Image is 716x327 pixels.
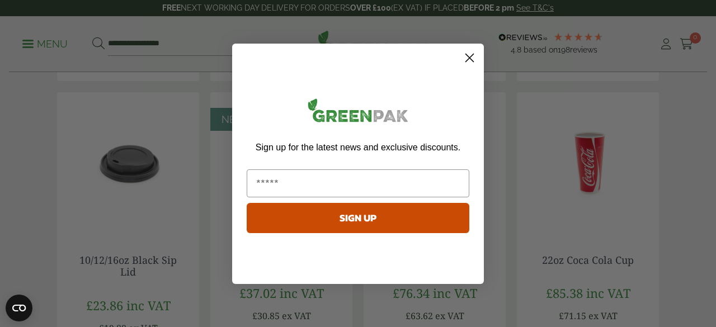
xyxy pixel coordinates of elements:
[247,169,469,197] input: Email
[247,94,469,131] img: greenpak_logo
[256,143,460,152] span: Sign up for the latest news and exclusive discounts.
[460,48,479,68] button: Close dialog
[247,203,469,233] button: SIGN UP
[6,295,32,321] button: Open CMP widget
